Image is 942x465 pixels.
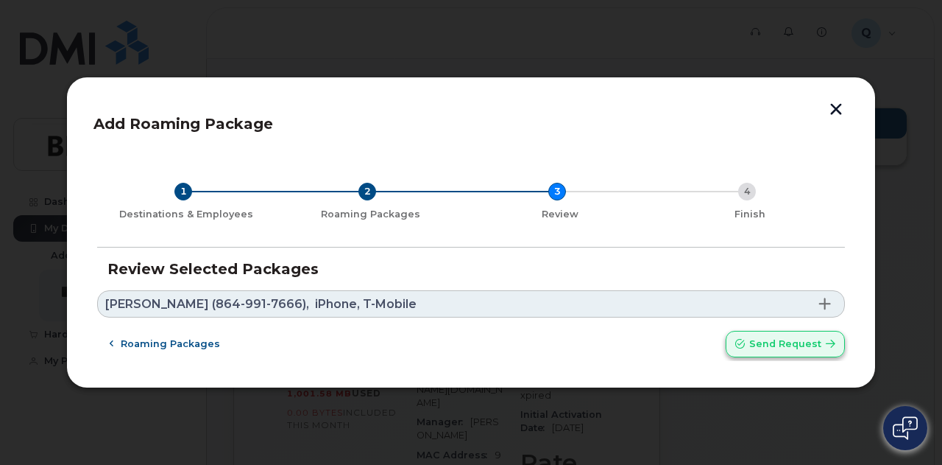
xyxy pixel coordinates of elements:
span: Send request [749,337,821,351]
div: Finish [661,209,839,220]
h3: Review Selected Packages [107,261,835,277]
span: iPhone, T-Mobile [315,298,417,310]
button: Send request [726,331,845,357]
div: Roaming Packages [281,209,459,220]
button: Roaming packages [97,331,233,357]
div: Destinations & Employees [103,209,269,220]
span: Roaming packages [121,337,220,351]
div: 4 [738,183,756,200]
div: 2 [358,183,376,200]
span: [PERSON_NAME] (864-991-7666), [105,298,309,310]
span: Add Roaming Package [93,115,273,133]
a: [PERSON_NAME] (864-991-7666),iPhone, T-Mobile [97,290,845,318]
img: Open chat [893,416,918,440]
